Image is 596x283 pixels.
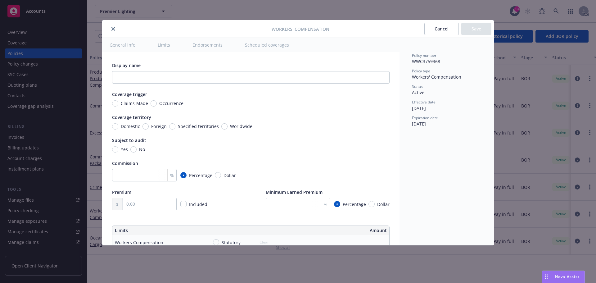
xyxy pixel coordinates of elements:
[412,53,436,58] span: Policy number
[266,189,323,195] span: Minimum Earned Premium
[215,172,221,178] input: Dollar
[112,146,118,153] input: Yes
[170,172,174,179] span: %
[121,123,140,130] span: Domestic
[412,58,440,64] span: WWC3759368
[159,100,183,107] span: Occurrence
[412,84,423,89] span: Status
[254,226,389,235] th: Amount
[412,74,461,80] span: Workers' Compensation
[115,239,163,246] div: Workers Compensation
[213,239,219,245] input: Statutory
[412,115,438,121] span: Expiration date
[112,160,138,166] span: Commission
[112,91,147,97] span: Coverage trigger
[180,172,187,178] input: Percentage
[412,121,426,127] span: [DATE]
[169,123,175,130] input: Specified territories
[112,137,146,143] span: Subject to audit
[112,123,118,130] input: Domestic
[424,23,459,35] button: Cancel
[110,25,117,33] button: close
[412,105,426,111] span: [DATE]
[121,100,148,107] span: Claims-Made
[112,62,141,68] span: Display name
[189,172,212,179] span: Percentage
[112,100,118,107] input: Claims-Made
[142,123,149,130] input: Foreign
[130,146,137,153] input: No
[178,123,219,130] span: Specified territories
[189,201,207,207] span: Included
[123,198,176,210] input: 0.00
[324,201,327,208] span: %
[112,226,223,235] th: Limits
[412,68,430,74] span: Policy type
[237,38,296,52] button: Scheduled coverages
[151,123,167,130] span: Foreign
[377,201,390,208] span: Dollar
[139,146,145,153] span: No
[542,271,585,283] button: Nova Assist
[368,201,375,207] input: Dollar
[412,89,424,95] span: Active
[230,123,252,130] span: Worldwide
[112,114,151,120] span: Coverage territory
[102,38,143,52] button: General info
[112,189,131,195] span: Premium
[185,38,230,52] button: Endorsements
[555,274,580,279] span: Nova Assist
[334,201,340,207] input: Percentage
[542,271,550,283] div: Drag to move
[150,38,178,52] button: Limits
[121,146,128,153] span: Yes
[151,100,157,107] input: Occurrence
[223,172,236,179] span: Dollar
[272,26,329,32] span: Workers' Compensation
[222,239,241,246] span: Statutory
[412,99,436,105] span: Effective date
[221,123,228,130] input: Worldwide
[343,201,366,208] span: Percentage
